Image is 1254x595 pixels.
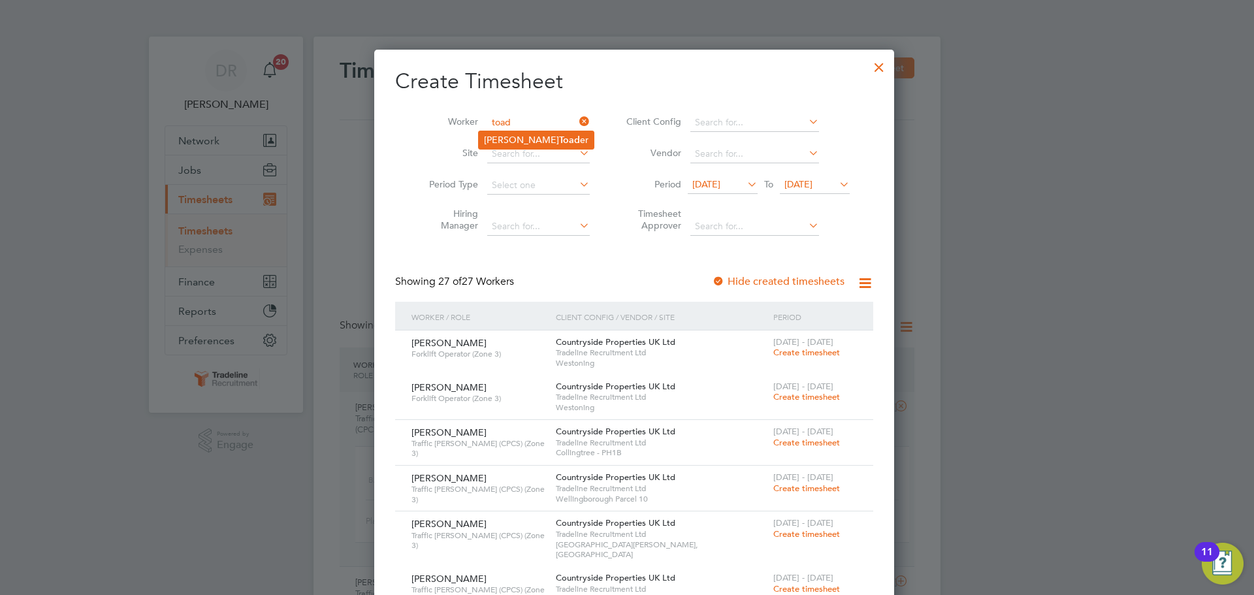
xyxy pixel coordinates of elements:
[411,381,487,393] span: [PERSON_NAME]
[419,208,478,231] label: Hiring Manager
[1202,543,1244,585] button: Open Resource Center, 11 new notifications
[556,336,675,347] span: Countryside Properties UK Ltd
[438,275,462,288] span: 27 of
[556,494,766,504] span: Wellingborough Parcel 10
[712,275,844,288] label: Hide created timesheets
[773,572,833,583] span: [DATE] - [DATE]
[773,347,840,358] span: Create timesheet
[760,176,777,193] span: To
[690,114,819,132] input: Search for...
[1201,552,1213,569] div: 11
[773,381,833,392] span: [DATE] - [DATE]
[553,302,769,332] div: Client Config / Vendor / Site
[556,358,766,368] span: Westoning
[411,393,546,404] span: Forklift Operator (Zone 3)
[556,529,766,539] span: Tradeline Recruitment Ltd
[411,472,487,484] span: [PERSON_NAME]
[773,583,840,594] span: Create timesheet
[411,518,487,530] span: [PERSON_NAME]
[556,483,766,494] span: Tradeline Recruitment Ltd
[556,517,675,528] span: Countryside Properties UK Ltd
[773,483,840,494] span: Create timesheet
[411,426,487,438] span: [PERSON_NAME]
[773,391,840,402] span: Create timesheet
[773,517,833,528] span: [DATE] - [DATE]
[411,337,487,349] span: [PERSON_NAME]
[773,528,840,539] span: Create timesheet
[622,178,681,190] label: Period
[556,572,675,583] span: Countryside Properties UK Ltd
[487,176,590,195] input: Select one
[622,116,681,127] label: Client Config
[487,114,590,132] input: Search for...
[411,438,546,458] span: Traffic [PERSON_NAME] (CPCS) (Zone 3)
[556,402,766,413] span: Westoning
[411,349,546,359] span: Forklift Operator (Zone 3)
[556,472,675,483] span: Countryside Properties UK Ltd
[773,437,840,448] span: Create timesheet
[438,275,514,288] span: 27 Workers
[411,484,546,504] span: Traffic [PERSON_NAME] (CPCS) (Zone 3)
[556,392,766,402] span: Tradeline Recruitment Ltd
[622,147,681,159] label: Vendor
[408,302,553,332] div: Worker / Role
[559,135,580,146] b: Toad
[487,217,590,236] input: Search for...
[773,336,833,347] span: [DATE] - [DATE]
[411,573,487,585] span: [PERSON_NAME]
[784,178,812,190] span: [DATE]
[556,584,766,594] span: Tradeline Recruitment Ltd
[556,347,766,358] span: Tradeline Recruitment Ltd
[556,447,766,458] span: Collingtree - PH1B
[773,472,833,483] span: [DATE] - [DATE]
[556,539,766,560] span: [GEOGRAPHIC_DATA][PERSON_NAME], [GEOGRAPHIC_DATA]
[622,208,681,231] label: Timesheet Approver
[770,302,860,332] div: Period
[556,381,675,392] span: Countryside Properties UK Ltd
[411,530,546,551] span: Traffic [PERSON_NAME] (CPCS) (Zone 3)
[419,147,478,159] label: Site
[690,145,819,163] input: Search for...
[419,178,478,190] label: Period Type
[395,275,517,289] div: Showing
[692,178,720,190] span: [DATE]
[556,426,675,437] span: Countryside Properties UK Ltd
[690,217,819,236] input: Search for...
[773,426,833,437] span: [DATE] - [DATE]
[556,438,766,448] span: Tradeline Recruitment Ltd
[487,145,590,163] input: Search for...
[419,116,478,127] label: Worker
[395,68,873,95] h2: Create Timesheet
[479,131,594,149] li: [PERSON_NAME] er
